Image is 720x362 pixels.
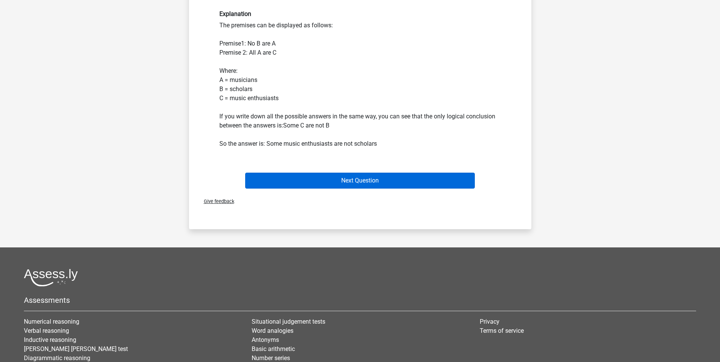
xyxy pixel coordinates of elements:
[24,327,69,334] a: Verbal reasoning
[24,336,76,343] a: Inductive reasoning
[214,10,507,148] div: The premises can be displayed as follows: Premise1: No B are A Premise 2: All A are C Where: A = ...
[480,318,499,325] a: Privacy
[198,198,234,204] span: Give feedback
[252,318,325,325] a: Situational judgement tests
[24,296,696,305] h5: Assessments
[24,354,90,362] a: Diagrammatic reasoning
[252,345,295,353] a: Basic arithmetic
[245,173,475,189] button: Next Question
[24,269,78,286] img: Assessly logo
[24,345,128,353] a: [PERSON_NAME] [PERSON_NAME] test
[24,318,79,325] a: Numerical reasoning
[252,327,293,334] a: Word analogies
[219,10,501,17] h6: Explanation
[252,336,279,343] a: Antonyms
[480,327,524,334] a: Terms of service
[252,354,290,362] a: Number series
